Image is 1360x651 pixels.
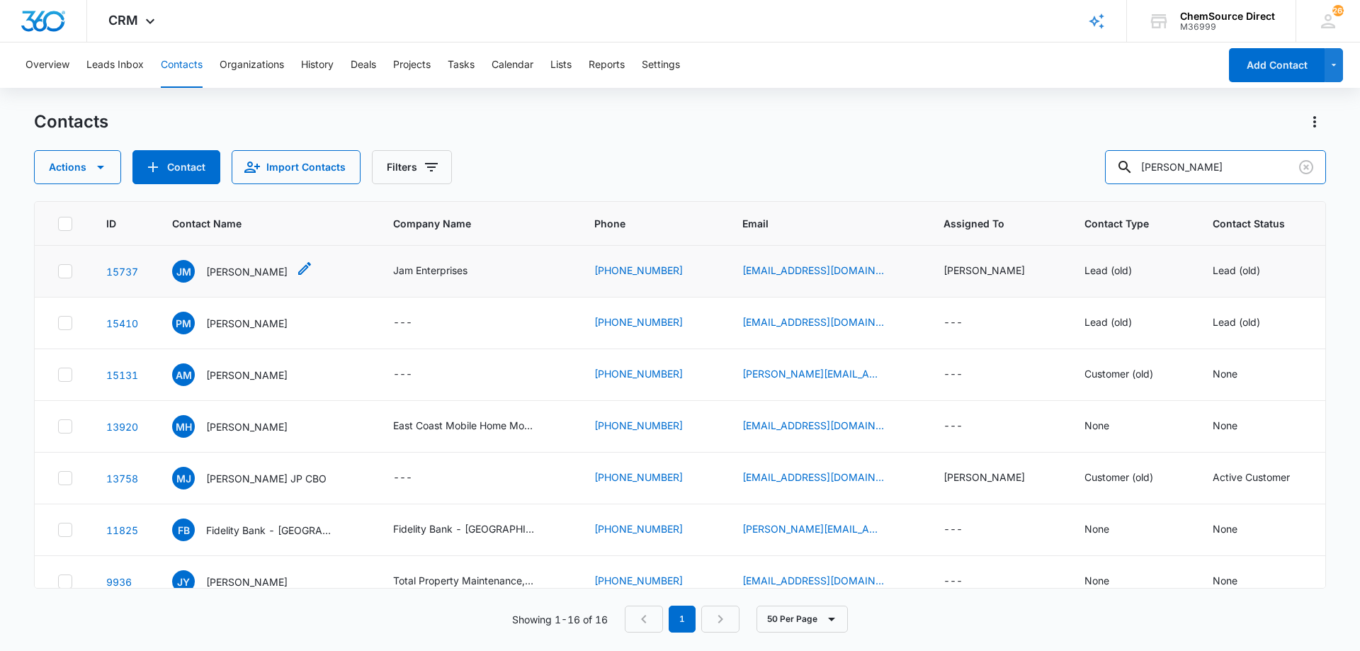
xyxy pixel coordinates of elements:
[206,523,334,538] p: Fidelity Bank - [GEOGRAPHIC_DATA]
[351,43,376,88] button: Deals
[642,43,680,88] button: Settings
[943,263,1050,280] div: Assigned To - Chris Lozzi - Select to Edit Field
[594,263,708,280] div: Phone - (336) 483-6756 - Select to Edit Field
[1303,111,1326,133] button: Actions
[301,43,334,88] button: History
[1084,315,1157,332] div: Contact Type - Lead (old) - Select to Edit Field
[594,470,708,487] div: Phone - (336) 312-4038 - Select to Edit Field
[742,366,909,383] div: Email - adam@electrotechcoatings.com - Select to Edit Field
[1213,366,1237,381] div: None
[742,418,909,435] div: Email - Mitchhunt@aol.com - Select to Edit Field
[393,521,535,536] div: Fidelity Bank - [GEOGRAPHIC_DATA]
[1213,573,1263,590] div: Contact Status - None - Select to Edit Field
[742,573,884,588] a: [EMAIL_ADDRESS][DOMAIN_NAME]
[1084,470,1179,487] div: Contact Type - Customer (old) - Select to Edit Field
[943,573,988,590] div: Assigned To - - Select to Edit Field
[943,263,1025,278] div: [PERSON_NAME]
[206,264,288,279] p: [PERSON_NAME]
[943,573,963,590] div: ---
[172,570,313,593] div: Contact Name - John Young - Select to Edit Field
[393,43,431,88] button: Projects
[594,366,708,383] div: Phone - +1 (760) 746-0292 - Select to Edit Field
[1213,573,1237,588] div: None
[1213,216,1295,231] span: Contact Status
[106,369,138,381] a: Navigate to contact details page for Adam Mitchell
[589,43,625,88] button: Reports
[594,263,683,278] a: [PHONE_NUMBER]
[172,415,313,438] div: Contact Name - Mitchell Hunt - Select to Edit Field
[550,43,572,88] button: Lists
[106,421,138,433] a: Navigate to contact details page for Mitchell Hunt
[106,216,118,231] span: ID
[232,150,361,184] button: Import Contacts
[943,315,988,332] div: Assigned To - - Select to Edit Field
[1180,22,1275,32] div: account id
[1084,366,1153,381] div: Customer (old)
[393,216,560,231] span: Company Name
[108,13,138,28] span: CRM
[943,470,1050,487] div: Assigned To - Chris Lozzi - Select to Edit Field
[1084,315,1132,329] div: Lead (old)
[393,418,535,433] div: East Coast Mobile Home Movers
[106,524,138,536] a: Navigate to contact details page for Fidelity Bank - Kernersville
[1213,263,1286,280] div: Contact Status - Lead (old) - Select to Edit Field
[106,576,132,588] a: Navigate to contact details page for John Young
[943,418,988,435] div: Assigned To - - Select to Edit Field
[742,418,884,433] a: [EMAIL_ADDRESS][DOMAIN_NAME]
[86,43,144,88] button: Leads Inbox
[1213,263,1260,278] div: Lead (old)
[393,573,560,590] div: Company Name - Total Property Maintenance, Inc. - Select to Edit Field
[34,111,108,132] h1: Contacts
[594,315,683,329] a: [PHONE_NUMBER]
[1213,315,1286,332] div: Contact Status - Lead (old) - Select to Edit Field
[512,612,608,627] p: Showing 1-16 of 16
[742,470,884,485] a: [EMAIL_ADDRESS][DOMAIN_NAME]
[1084,216,1158,231] span: Contact Type
[172,216,339,231] span: Contact Name
[943,216,1030,231] span: Assigned To
[1332,5,1344,16] div: notifications count
[1105,150,1326,184] input: Search Contacts
[594,366,683,381] a: [PHONE_NUMBER]
[1213,418,1237,433] div: None
[943,521,988,538] div: Assigned To - - Select to Edit Field
[106,317,138,329] a: Navigate to contact details page for Patty Mitchell
[1180,11,1275,22] div: account name
[1084,521,1135,538] div: Contact Type - None - Select to Edit Field
[594,470,683,485] a: [PHONE_NUMBER]
[393,470,412,487] div: ---
[206,316,288,331] p: [PERSON_NAME]
[106,266,138,278] a: Navigate to contact details page for James Mitchell
[492,43,533,88] button: Calendar
[625,606,739,633] nav: Pagination
[1332,5,1344,16] span: 2633
[594,521,708,538] div: Phone - (336) 992-3327 - Select to Edit Field
[943,521,963,538] div: ---
[172,519,195,541] span: FB
[1084,521,1109,536] div: None
[393,573,535,588] div: Total Property Maintenance, Inc.
[594,315,708,332] div: Phone - (814) 873-1195 - Select to Edit Field
[393,366,412,383] div: ---
[1213,470,1290,485] div: Active Customer
[742,366,884,381] a: [PERSON_NAME][EMAIL_ADDRESS][DOMAIN_NAME]
[172,467,352,489] div: Contact Name - Mitchell Jenkins JP CBO - Select to Edit Field
[1213,366,1263,383] div: Contact Status - None - Select to Edit Field
[742,573,909,590] div: Email - tpmincnc@gmail.com - Select to Edit Field
[393,521,560,538] div: Company Name - Fidelity Bank - Kernersville - Select to Edit Field
[1084,573,1135,590] div: Contact Type - None - Select to Edit Field
[594,216,688,231] span: Phone
[1084,418,1135,435] div: Contact Type - None - Select to Edit Field
[1084,470,1153,485] div: Customer (old)
[943,418,963,435] div: ---
[25,43,69,88] button: Overview
[34,150,121,184] button: Actions
[594,418,683,433] a: [PHONE_NUMBER]
[742,521,909,538] div: Email - sherrie.mitchell@fidelitybanknc.com - Select to Edit Field
[172,312,313,334] div: Contact Name - Patty Mitchell - Select to Edit Field
[393,315,438,332] div: Company Name - - Select to Edit Field
[132,150,220,184] button: Add Contact
[172,467,195,489] span: MJ
[393,470,438,487] div: Company Name - - Select to Edit Field
[393,418,560,435] div: Company Name - East Coast Mobile Home Movers - Select to Edit Field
